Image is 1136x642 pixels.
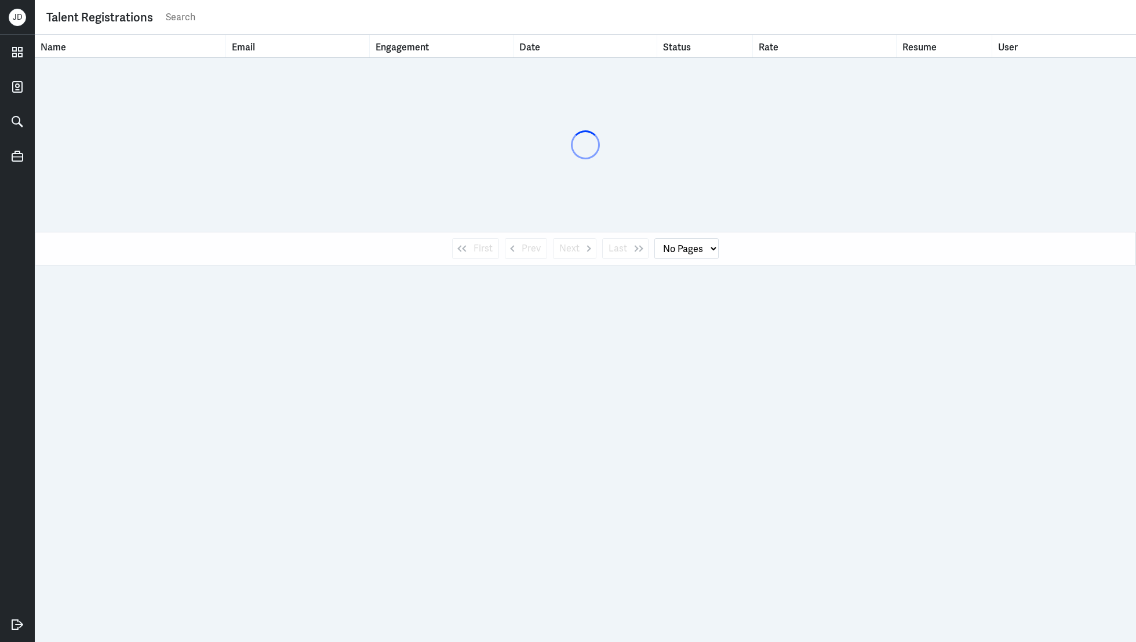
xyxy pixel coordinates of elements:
span: Next [559,242,580,256]
button: Next [553,238,596,259]
button: Last [602,238,649,259]
button: First [452,238,499,259]
th: Toggle SortBy [753,35,897,57]
th: Toggle SortBy [657,35,753,57]
th: Resume [897,35,992,57]
th: Toggle SortBy [35,35,226,57]
span: First [474,242,493,256]
span: Last [609,242,627,256]
th: User [992,35,1136,57]
th: Toggle SortBy [370,35,514,57]
div: Talent Registrations [46,9,153,26]
button: Prev [505,238,547,259]
th: Toggle SortBy [514,35,657,57]
div: J D [9,9,26,26]
span: Prev [522,242,541,256]
th: Toggle SortBy [226,35,370,57]
input: Search [165,9,1124,26]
